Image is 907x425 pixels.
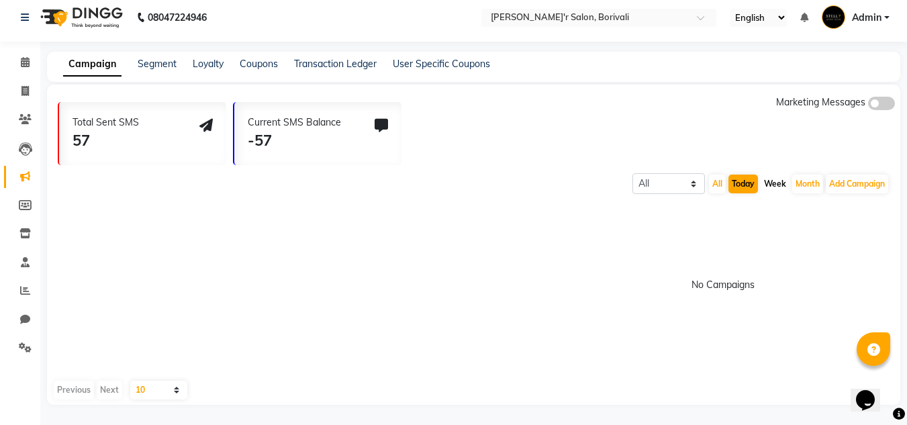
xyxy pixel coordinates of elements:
a: Coupons [240,58,278,70]
div: -57 [248,130,341,152]
div: 57 [73,130,139,152]
iframe: chat widget [851,371,894,412]
img: Admin [822,5,845,29]
button: Add Campaign [826,175,888,193]
a: Transaction Ledger [294,58,377,70]
div: Total Sent SMS [73,115,139,130]
button: Month [792,175,823,193]
div: Current SMS Balance [248,115,341,130]
a: User Specific Coupons [393,58,490,70]
a: Loyalty [193,58,224,70]
span: Admin [852,11,881,25]
a: Segment [138,58,177,70]
a: Campaign [63,52,122,77]
button: Week [761,175,790,193]
button: All [709,175,726,193]
button: Today [728,175,758,193]
span: Marketing Messages [776,96,865,108]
